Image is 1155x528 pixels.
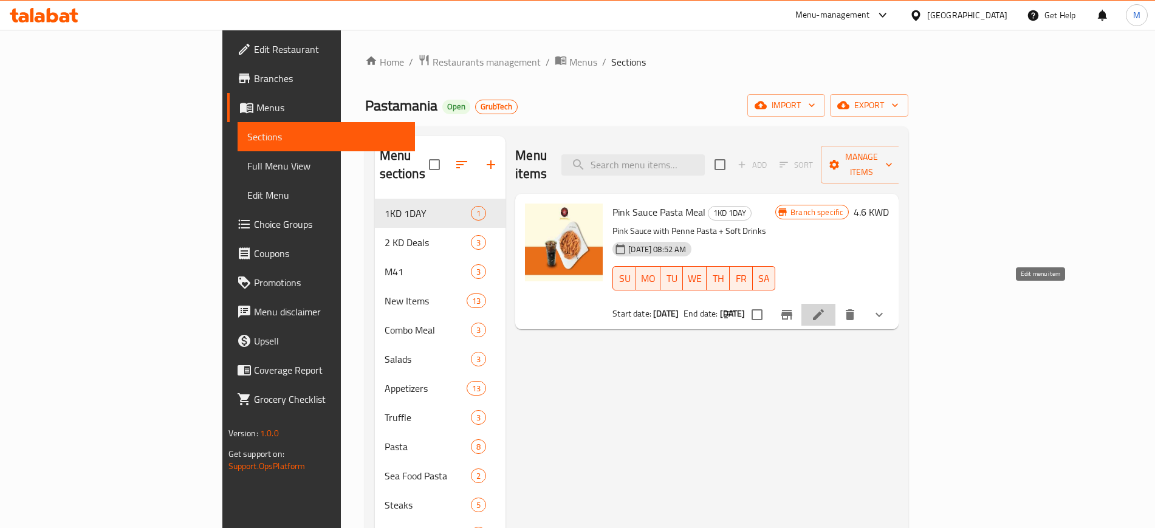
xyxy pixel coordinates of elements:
a: Full Menu View [238,151,415,180]
span: TH [711,270,725,287]
div: Truffle3 [375,403,506,432]
span: 2 KD Deals [385,235,471,250]
li: / [602,55,606,69]
div: New Items [385,293,467,308]
span: Manage items [831,149,893,180]
span: 1 [471,208,485,219]
span: 13 [467,383,485,394]
li: / [546,55,550,69]
span: Get support on: [228,446,284,462]
span: SU [618,270,631,287]
span: M [1133,9,1140,22]
span: 3 [471,324,485,336]
svg: Show Choices [872,307,886,322]
a: Grocery Checklist [227,385,415,414]
span: Appetizers [385,381,467,396]
span: Salads [385,352,471,366]
span: Pasta [385,439,471,454]
div: Pasta8 [375,432,506,461]
a: Edit Menu [238,180,415,210]
a: Menus [555,54,597,70]
div: Steaks5 [375,490,506,519]
span: 1KD 1DAY [385,206,471,221]
span: Branch specific [786,207,848,218]
span: Choice Groups [254,217,405,231]
span: WE [688,270,702,287]
span: Restaurants management [433,55,541,69]
a: Support.OpsPlatform [228,458,306,474]
span: Upsell [254,334,405,348]
a: Upsell [227,326,415,355]
span: GrubTech [476,101,517,112]
span: 13 [467,295,485,307]
span: Menus [569,55,597,69]
button: SA [753,266,776,290]
span: 8 [471,441,485,453]
span: Open [442,101,470,112]
div: items [471,468,486,483]
div: items [471,498,486,512]
div: items [471,206,486,221]
p: Pink Sauce with Penne Pasta + Soft Drinks [612,224,775,239]
span: Branches [254,71,405,86]
span: 5 [471,499,485,511]
span: [DATE] 08:52 AM [623,244,691,255]
span: Select all sections [422,152,447,177]
span: Start date: [612,306,651,321]
button: FR [730,266,753,290]
span: Edit Restaurant [254,42,405,57]
div: M413 [375,257,506,286]
span: 3 [471,354,485,365]
a: Edit Restaurant [227,35,415,64]
span: 1KD 1DAY [708,206,751,220]
span: Coverage Report [254,363,405,377]
div: items [471,352,486,366]
div: Appetizers13 [375,374,506,403]
span: 3 [471,412,485,423]
div: items [471,439,486,454]
div: items [471,235,486,250]
button: Manage items [821,146,902,183]
div: items [471,323,486,337]
span: Truffle [385,410,471,425]
a: Coupons [227,239,415,268]
span: Steaks [385,498,471,512]
span: Select to update [744,302,770,327]
h2: Menu items [515,146,547,183]
button: export [830,94,908,117]
span: Edit Menu [247,188,405,202]
span: export [840,98,899,113]
a: Menus [227,93,415,122]
span: 1.0.0 [260,425,279,441]
div: 2 KD Deals3 [375,228,506,257]
input: search [561,154,705,176]
a: Choice Groups [227,210,415,239]
span: Sections [611,55,646,69]
div: Salads3 [375,345,506,374]
div: Sea Food Pasta [385,468,471,483]
button: sort-choices [715,300,744,329]
span: 2 [471,470,485,482]
div: New Items13 [375,286,506,315]
span: Pink Sauce Pasta Meal [612,203,705,221]
div: items [471,410,486,425]
a: Branches [227,64,415,93]
span: MO [641,270,656,287]
div: items [467,381,486,396]
span: Combo Meal [385,323,471,337]
span: Menus [256,100,405,115]
div: Combo Meal3 [375,315,506,345]
span: Add item [733,156,772,174]
button: TU [660,266,684,290]
span: Promotions [254,275,405,290]
button: Branch-specific-item [772,300,801,329]
span: Coupons [254,246,405,261]
span: 3 [471,266,485,278]
div: 1KD 1DAY [708,206,752,221]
